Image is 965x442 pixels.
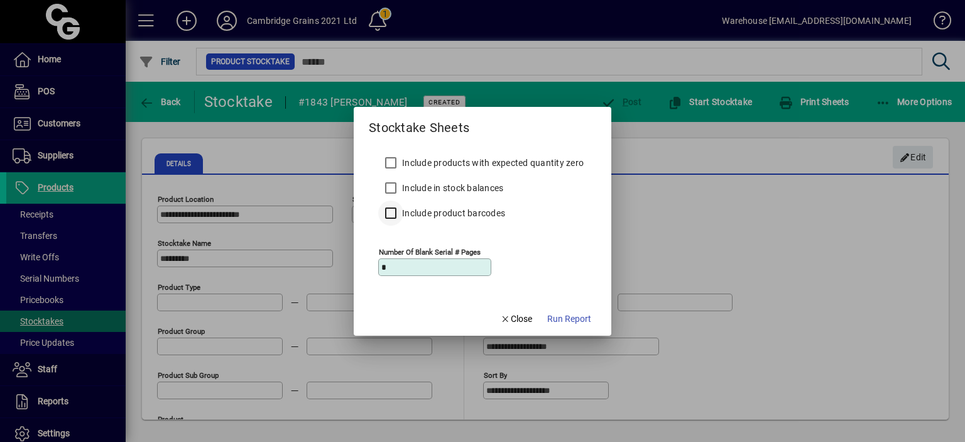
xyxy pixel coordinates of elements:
[400,207,505,219] label: Include product barcodes
[542,308,596,331] button: Run Report
[500,312,533,326] span: Close
[354,107,484,138] h2: Stocktake Sheets
[379,247,481,256] mat-label: Number of blank serial # pages
[547,312,591,326] span: Run Report
[400,157,584,169] label: Include products with expected quantity zero
[495,308,538,331] button: Close
[400,182,503,194] label: Include in stock balances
